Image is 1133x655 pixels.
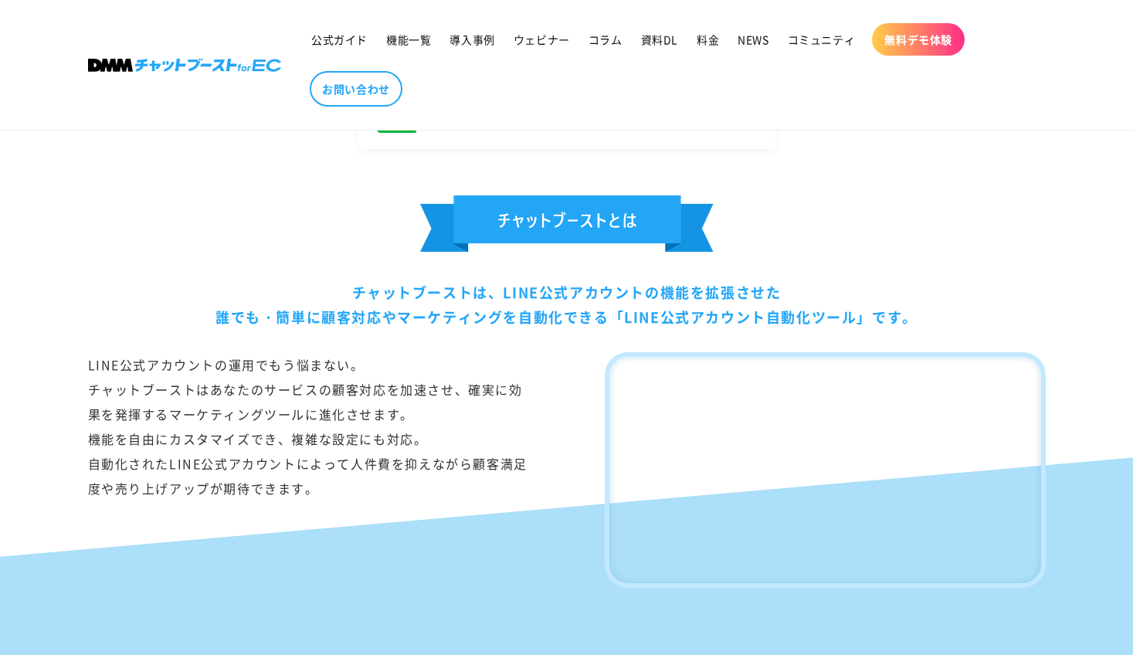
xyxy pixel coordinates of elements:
span: 機能一覧 [386,32,431,46]
span: ウェビナー [514,32,570,46]
span: 料金 [697,32,719,46]
span: NEWS [738,32,768,46]
a: 導入事例 [440,23,504,56]
span: 資料DL [641,32,678,46]
span: 無料デモ体験 [884,32,952,46]
a: ウェビナー [504,23,579,56]
a: コラム [579,23,632,56]
a: お問い合わせ [310,71,402,107]
a: コミュニティ [779,23,865,56]
span: 公式ガイド [311,32,368,46]
img: 株式会社DMM Boost [88,59,281,72]
span: お問い合わせ [322,82,390,96]
a: NEWS [728,23,778,56]
a: 料金 [687,23,728,56]
div: チャットブーストは、LINE公式アカウントの機能を拡張させた 誰でも・簡単に顧客対応やマーケティングを自動化できる「LINE公式アカウント自動化ツール」です。 [88,280,1046,330]
a: 機能一覧 [377,23,440,56]
span: コラム [589,32,622,46]
a: 公式ガイド [302,23,377,56]
img: チェットブーストとは [420,195,714,252]
span: コミュニティ [788,32,856,46]
a: 資料DL [632,23,687,56]
a: 無料デモ体験 [872,23,965,56]
div: LINE公式アカウントの運用でもう悩まない。 チャットブーストはあなたのサービスの顧客対応を加速させ、確実に効果を発揮するマーケティングツールに進化させます。 機能を自由にカスタマイズでき、複雑... [88,352,528,588]
span: 導入事例 [449,32,494,46]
